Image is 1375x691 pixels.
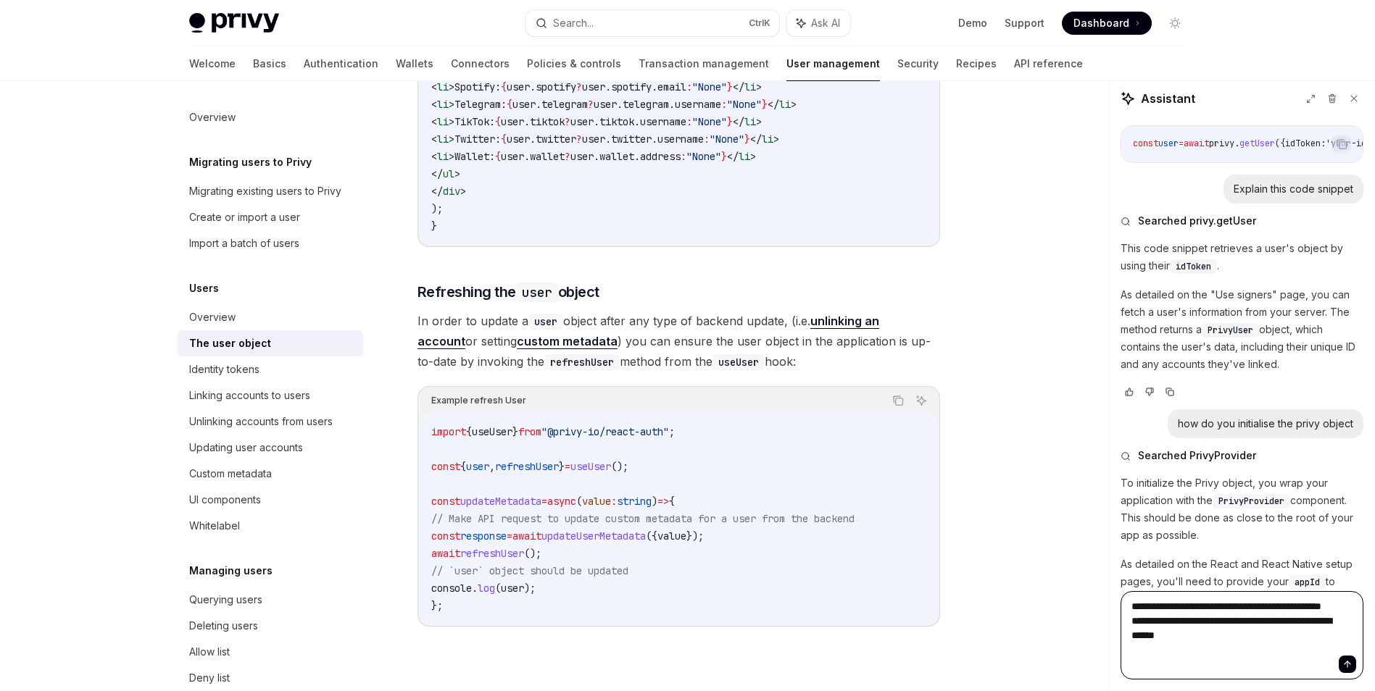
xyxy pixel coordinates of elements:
[189,617,258,635] div: Deleting users
[431,150,437,163] span: <
[1209,138,1234,149] span: privy
[178,461,363,487] a: Custom metadata
[1176,261,1211,272] span: idToken
[431,547,460,560] span: await
[443,185,460,198] span: div
[253,46,286,81] a: Basics
[526,10,779,36] button: Search...CtrlK
[495,150,501,163] span: {
[1121,474,1363,544] p: To initialize the Privy object, you wrap your application with the component. This should be done...
[501,115,524,128] span: user
[501,150,524,163] span: user
[189,562,273,579] h5: Managing users
[454,115,495,128] span: TikTok:
[762,133,773,146] span: li
[749,17,770,29] span: Ctrl K
[189,387,310,404] div: Linking accounts to users
[507,529,512,543] span: =
[1141,90,1195,107] span: Assistant
[652,80,657,93] span: .
[431,495,460,508] span: const
[646,529,657,543] span: ({
[178,178,363,204] a: Migrating existing users to Privy
[1121,214,1363,228] button: Searched privy.getUser
[958,16,987,30] a: Demo
[1208,324,1253,336] span: PrivyUser
[756,115,762,128] span: >
[437,98,449,111] span: li
[640,115,686,128] span: username
[547,495,576,508] span: async
[611,460,628,473] span: ();
[178,230,363,256] a: Import a batch of users
[1184,138,1209,149] span: await
[565,115,570,128] span: ?
[811,16,840,30] span: Ask AI
[449,80,454,93] span: >
[437,80,449,93] span: li
[495,115,501,128] span: {
[189,13,279,33] img: light logo
[692,80,727,93] span: "None"
[530,115,565,128] span: tiktok
[727,150,739,163] span: </
[507,98,512,111] span: {
[1121,556,1363,625] p: As detailed on the React and React Native setup pages, you'll need to provide your to the . You c...
[611,133,652,146] span: twitter
[189,643,230,661] div: Allow list
[692,115,727,128] span: "None"
[512,529,541,543] span: await
[576,495,582,508] span: (
[460,547,524,560] span: refreshUser
[721,98,727,111] span: :
[431,460,460,473] span: const
[536,80,576,93] span: spotify
[431,564,628,577] span: // `user` object should be updated
[189,209,300,226] div: Create or import a user
[431,512,855,525] span: // Make API request to update custom metadata for a user from the backend
[437,115,449,128] span: li
[786,46,880,81] a: User management
[530,150,565,163] span: wallet
[541,495,547,508] span: =
[1339,656,1356,673] button: Send message
[189,517,240,535] div: Whitelabel
[582,133,605,146] span: user
[178,613,363,639] a: Deleting users
[779,98,791,111] span: li
[541,425,669,438] span: "@privy-io/react-auth"
[786,10,850,36] button: Ask AI
[686,115,692,128] span: :
[178,513,363,539] a: Whitelabel
[189,46,236,81] a: Welcome
[501,80,507,93] span: {
[956,46,997,81] a: Recipes
[189,669,230,687] div: Deny list
[1138,448,1256,463] span: Searched PrivyProvider
[570,150,594,163] span: user
[565,150,570,163] span: ?
[1121,240,1363,275] p: This code snippet retrieves a user's object by using their .
[501,582,524,595] span: user
[178,356,363,382] a: Identity tokens
[617,98,623,111] span: .
[744,80,756,93] span: li
[178,382,363,409] a: Linking accounts to users
[1133,138,1158,149] span: const
[570,460,611,473] span: useUser
[454,80,501,93] span: Spotify:
[541,529,646,543] span: updateUserMetadata
[686,80,692,93] span: :
[530,133,536,146] span: .
[495,582,501,595] span: (
[588,98,594,111] span: ?
[1234,182,1353,196] div: Explain this code snippet
[750,150,756,163] span: >
[639,46,769,81] a: Transaction management
[594,115,599,128] span: .
[1179,138,1184,149] span: =
[178,104,363,130] a: Overview
[713,354,765,370] code: useUser
[454,133,501,146] span: Twitter:
[576,80,582,93] span: ?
